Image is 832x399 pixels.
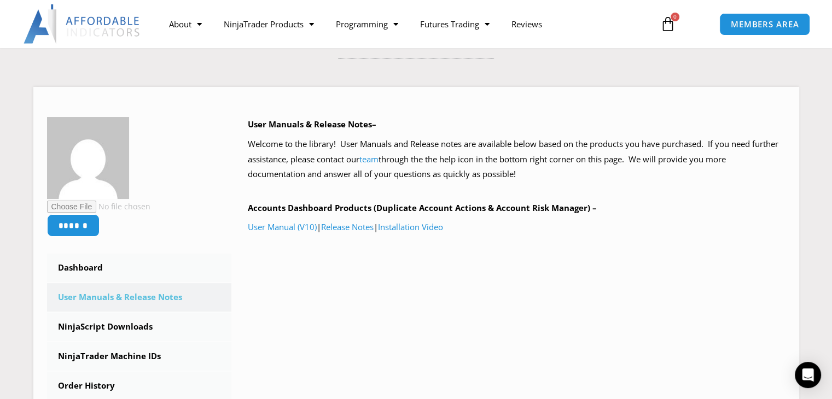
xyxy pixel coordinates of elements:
[213,11,325,37] a: NinjaTrader Products
[47,254,232,282] a: Dashboard
[47,117,129,199] img: 16e1996da4f00b1db95ed340865d5ed22c6f1ff89c24401522f3f15935d2e658
[47,313,232,341] a: NinjaScript Downloads
[248,221,317,232] a: User Manual (V10)
[158,11,649,37] nav: Menu
[359,154,379,165] a: team
[248,220,786,235] p: | |
[248,119,376,130] b: User Manuals & Release Notes–
[719,13,811,36] a: MEMBERS AREA
[47,283,232,312] a: User Manuals & Release Notes
[644,8,692,40] a: 0
[24,4,141,44] img: LogoAI | Affordable Indicators – NinjaTrader
[47,342,232,371] a: NinjaTrader Machine IDs
[248,137,786,183] p: Welcome to the library! User Manuals and Release notes are available below based on the products ...
[731,20,799,28] span: MEMBERS AREA
[501,11,553,37] a: Reviews
[795,362,821,388] div: Open Intercom Messenger
[321,221,374,232] a: Release Notes
[325,11,409,37] a: Programming
[409,11,501,37] a: Futures Trading
[248,202,597,213] b: Accounts Dashboard Products (Duplicate Account Actions & Account Risk Manager) –
[378,221,443,232] a: Installation Video
[158,11,213,37] a: About
[671,13,679,21] span: 0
